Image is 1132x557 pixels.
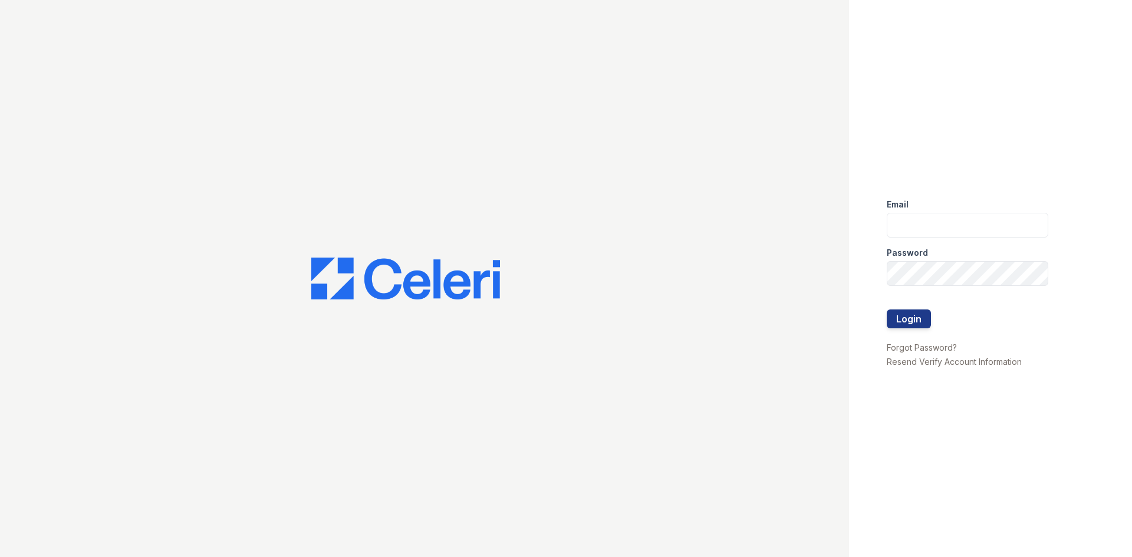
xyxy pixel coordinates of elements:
[887,199,909,210] label: Email
[887,357,1022,367] a: Resend Verify Account Information
[887,342,957,352] a: Forgot Password?
[887,247,928,259] label: Password
[311,258,500,300] img: CE_Logo_Blue-a8612792a0a2168367f1c8372b55b34899dd931a85d93a1a3d3e32e68fde9ad4.png
[887,309,931,328] button: Login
